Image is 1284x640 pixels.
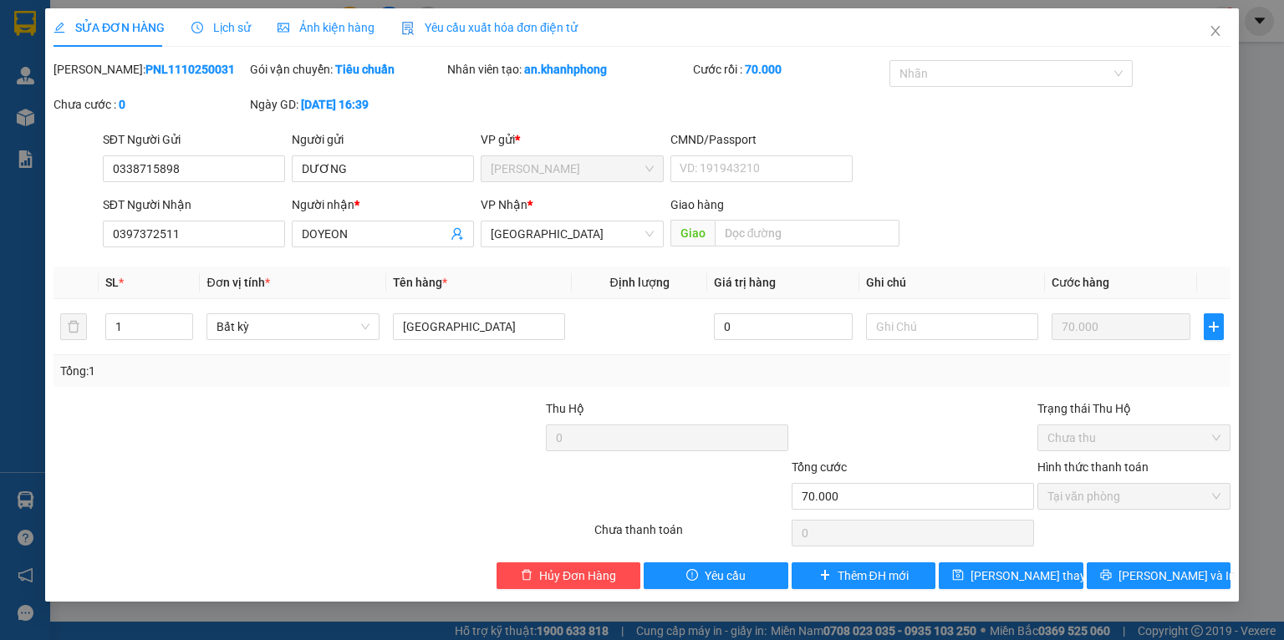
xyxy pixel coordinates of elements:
[481,198,527,211] span: VP Nhận
[217,314,369,339] span: Bất kỳ
[693,60,886,79] div: Cước rồi :
[53,22,65,33] span: edit
[818,569,830,582] span: plus
[60,313,87,340] button: delete
[593,521,789,550] div: Chưa thanh toán
[60,362,497,380] div: Tổng: 1
[105,276,119,289] span: SL
[1047,425,1220,450] span: Chưa thu
[644,562,788,589] button: exclamation-circleYêu cầu
[447,60,690,79] div: Nhân viên tạo:
[250,60,443,79] div: Gói vận chuyển:
[745,63,782,76] b: 70.000
[301,98,369,111] b: [DATE] 16:39
[497,562,641,589] button: deleteHủy Đơn Hàng
[191,79,280,100] li: (c) 2017
[191,21,251,34] span: Lịch sử
[278,21,374,34] span: Ảnh kiện hàng
[859,267,1045,299] th: Ghi chú
[1037,460,1149,474] label: Hình thức thanh toán
[1209,24,1222,38] span: close
[206,276,269,289] span: Đơn vị tính
[278,22,289,33] span: picture
[292,196,474,214] div: Người nhận
[191,22,203,33] span: clock-circle
[837,566,908,585] span: Thêm ĐH mới
[705,566,746,585] span: Yêu cầu
[1118,566,1236,585] span: [PERSON_NAME] và In
[103,130,285,149] div: SĐT Người Gửi
[670,130,852,149] div: CMND/Passport
[971,566,1104,585] span: [PERSON_NAME] thay đổi
[939,562,1083,589] button: save[PERSON_NAME] thay đổi
[401,22,415,35] img: icon
[119,98,125,111] b: 0
[53,95,247,114] div: Chưa cước :
[866,313,1038,340] input: Ghi Chú
[451,227,464,241] span: user-add
[481,130,663,149] div: VP gửi
[1052,313,1190,340] input: 0
[393,276,447,289] span: Tên hàng
[250,95,443,114] div: Ngày GD:
[686,569,698,582] span: exclamation-circle
[1052,276,1109,289] span: Cước hàng
[1205,320,1223,333] span: plus
[952,569,964,582] span: save
[524,63,607,76] b: an.khanhphong
[1100,569,1112,582] span: printer
[1087,562,1231,589] button: printer[PERSON_NAME] và In
[670,220,714,246] span: Giao
[714,220,899,246] input: Dọc đường
[393,313,565,340] input: VD: Bàn, Ghế
[21,21,104,104] img: logo.jpg
[145,63,235,76] b: PNL1110250031
[191,63,280,77] b: [DOMAIN_NAME]
[521,569,532,582] span: delete
[609,276,669,289] span: Định lượng
[714,276,776,289] span: Giá trị hàng
[491,221,653,246] span: Nha Trang
[135,24,188,132] b: BIÊN NHẬN GỬI HÀNG
[232,21,272,61] img: logo.jpg
[792,562,936,589] button: plusThêm ĐH mới
[292,130,474,149] div: Người gửi
[1047,484,1220,509] span: Tại văn phòng
[401,21,578,34] span: Yêu cầu xuất hóa đơn điện tử
[1192,8,1239,55] button: Close
[335,63,395,76] b: Tiêu chuẩn
[670,198,723,211] span: Giao hàng
[1204,313,1224,340] button: plus
[792,460,847,474] span: Tổng cước
[53,60,247,79] div: [PERSON_NAME]:
[1037,399,1230,418] div: Trạng thái Thu Hộ
[545,402,583,415] span: Thu Hộ
[539,566,616,585] span: Hủy Đơn Hàng
[103,196,285,214] div: SĐT Người Nhận
[53,21,165,34] span: SỬA ĐƠN HÀNG
[491,156,653,181] span: Phạm Ngũ Lão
